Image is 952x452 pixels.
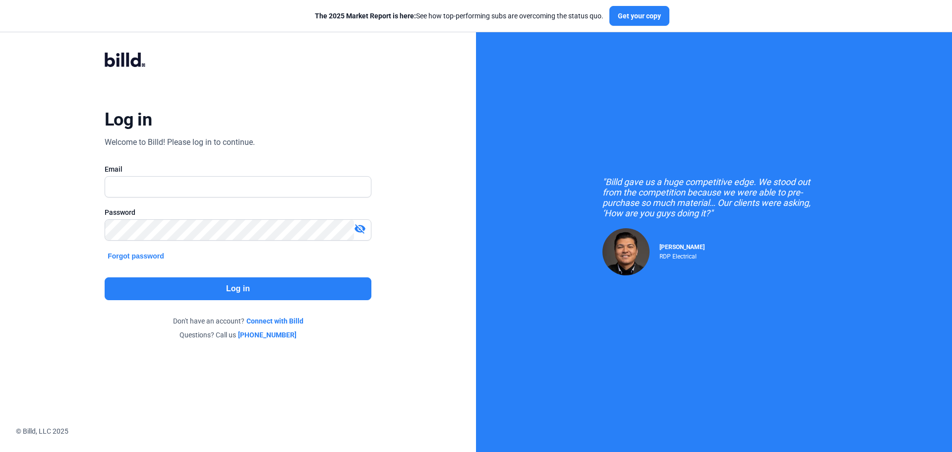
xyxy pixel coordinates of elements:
div: Log in [105,109,152,130]
a: [PHONE_NUMBER] [238,330,297,340]
div: "Billd gave us a huge competitive edge. We stood out from the competition because we were able to... [602,177,826,218]
img: Raul Pacheco [602,228,650,275]
mat-icon: visibility_off [354,223,366,235]
button: Forgot password [105,251,167,261]
div: Password [105,207,371,217]
button: Log in [105,277,371,300]
div: Don't have an account? [105,316,371,326]
a: Connect with Billd [246,316,303,326]
span: The 2025 Market Report is here: [315,12,416,20]
div: See how top-performing subs are overcoming the status quo. [315,11,603,21]
div: Questions? Call us [105,330,371,340]
span: [PERSON_NAME] [659,244,705,251]
div: Email [105,164,371,174]
button: Get your copy [609,6,669,26]
div: RDP Electrical [659,251,705,260]
div: Welcome to Billd! Please log in to continue. [105,136,255,148]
